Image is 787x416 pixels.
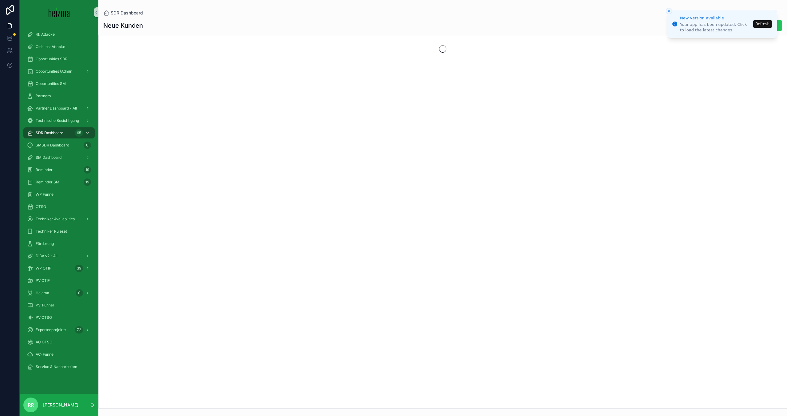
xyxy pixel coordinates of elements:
[23,263,95,274] a: WP OTIF39
[36,290,49,295] span: Heiama
[23,54,95,65] a: Opportunities SDR
[23,312,95,323] a: PV OTSO
[23,226,95,237] a: Techniker Ruleset
[103,21,143,30] h1: Neue Kunden
[23,29,95,40] a: 4k Attacke
[23,177,95,188] a: Reminder SM19
[76,289,83,297] div: 0
[36,229,67,234] span: Techniker Ruleset
[23,152,95,163] a: SM Dashboard
[36,192,54,197] span: WP Funnel
[36,130,63,135] span: SDR Dashboard
[23,250,95,262] a: DiBA v2 - All
[680,22,751,33] div: Your app has been updated. Click to load the latest changes
[23,189,95,200] a: WP Funnel
[84,166,91,174] div: 19
[666,8,672,14] button: Close toast
[36,327,66,332] span: Expertenprojekte
[103,10,143,16] a: SDR Dashboard
[36,340,52,345] span: AC OTSO
[23,140,95,151] a: SMSDR Dashboard0
[36,303,54,308] span: PV-Funnel
[36,155,61,160] span: SM Dashboard
[23,324,95,335] a: Expertenprojekte72
[20,25,98,380] div: scrollable content
[36,32,55,37] span: 4k Attacke
[23,337,95,348] a: AC OTSO
[36,254,57,258] span: DiBA v2 - All
[84,178,91,186] div: 19
[36,118,79,123] span: Technische Besichtigung
[36,69,72,74] span: Opportunities (Admin
[23,41,95,52] a: Old-Lost Attacke
[36,94,51,98] span: Partners
[23,115,95,126] a: Technische Besichtigung
[36,106,77,111] span: Partner Dashboard - All
[23,127,95,138] a: SDR Dashboard65
[23,238,95,249] a: Förderung
[49,7,70,17] img: App logo
[75,265,83,272] div: 39
[23,275,95,286] a: PV OTIF
[23,349,95,360] a: AC-Funnel
[36,167,53,172] span: Reminder
[23,287,95,298] a: Heiama0
[23,164,95,175] a: Reminder19
[36,364,77,369] span: Service & Nacharbeiten
[36,315,52,320] span: PV OTSO
[23,90,95,102] a: Partners
[23,361,95,372] a: Service & Nacharbeiten
[753,20,772,28] button: Refresh
[43,402,78,408] p: [PERSON_NAME]
[36,266,51,271] span: WP OTIF
[23,66,95,77] a: Opportunities (Admin
[23,214,95,225] a: Techniker Availabilties
[23,78,95,89] a: Opportunities SM
[28,401,34,409] span: RR
[23,201,95,212] a: OTSO
[36,217,75,222] span: Techniker Availabilties
[36,44,65,49] span: Old-Lost Attacke
[75,129,83,137] div: 65
[84,142,91,149] div: 0
[680,15,751,21] div: New version available
[36,352,54,357] span: AC-Funnel
[36,241,54,246] span: Förderung
[23,300,95,311] a: PV-Funnel
[36,278,50,283] span: PV OTIF
[111,10,143,16] span: SDR Dashboard
[36,81,66,86] span: Opportunities SM
[75,326,83,334] div: 72
[36,204,46,209] span: OTSO
[36,180,59,185] span: Reminder SM
[36,143,69,148] span: SMSDR Dashboard
[23,103,95,114] a: Partner Dashboard - All
[36,57,68,62] span: Opportunities SDR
